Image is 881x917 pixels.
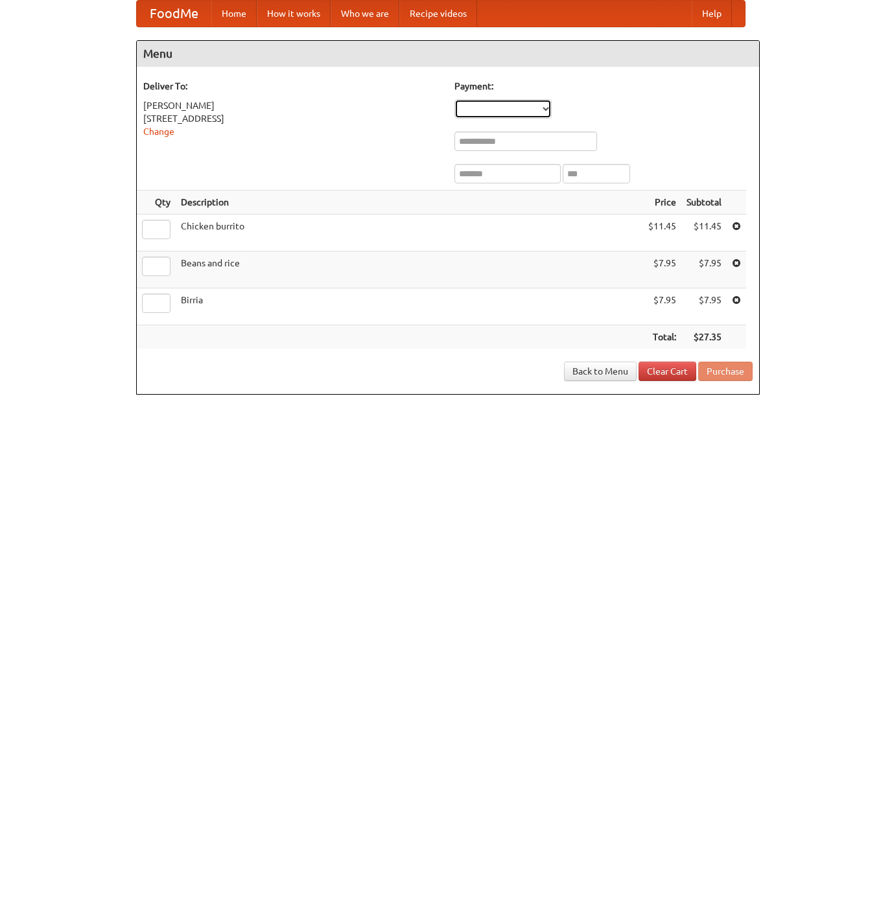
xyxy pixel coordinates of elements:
h5: Deliver To: [143,80,441,93]
th: Qty [137,191,176,215]
td: $7.95 [643,288,681,325]
td: Chicken burrito [176,215,643,251]
a: Clear Cart [639,362,696,381]
td: Birria [176,288,643,325]
th: Price [643,191,681,215]
th: Total: [643,325,681,349]
td: Beans and rice [176,251,643,288]
td: $11.45 [643,215,681,251]
a: FoodMe [137,1,211,27]
a: How it works [257,1,331,27]
button: Purchase [698,362,753,381]
a: Change [143,126,174,137]
a: Home [211,1,257,27]
th: $27.35 [681,325,727,349]
div: [STREET_ADDRESS] [143,112,441,125]
td: $11.45 [681,215,727,251]
td: $7.95 [681,288,727,325]
h4: Menu [137,41,759,67]
a: Who we are [331,1,399,27]
a: Help [692,1,732,27]
h5: Payment: [454,80,753,93]
a: Recipe videos [399,1,477,27]
div: [PERSON_NAME] [143,99,441,112]
td: $7.95 [643,251,681,288]
th: Description [176,191,643,215]
td: $7.95 [681,251,727,288]
a: Back to Menu [564,362,637,381]
th: Subtotal [681,191,727,215]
